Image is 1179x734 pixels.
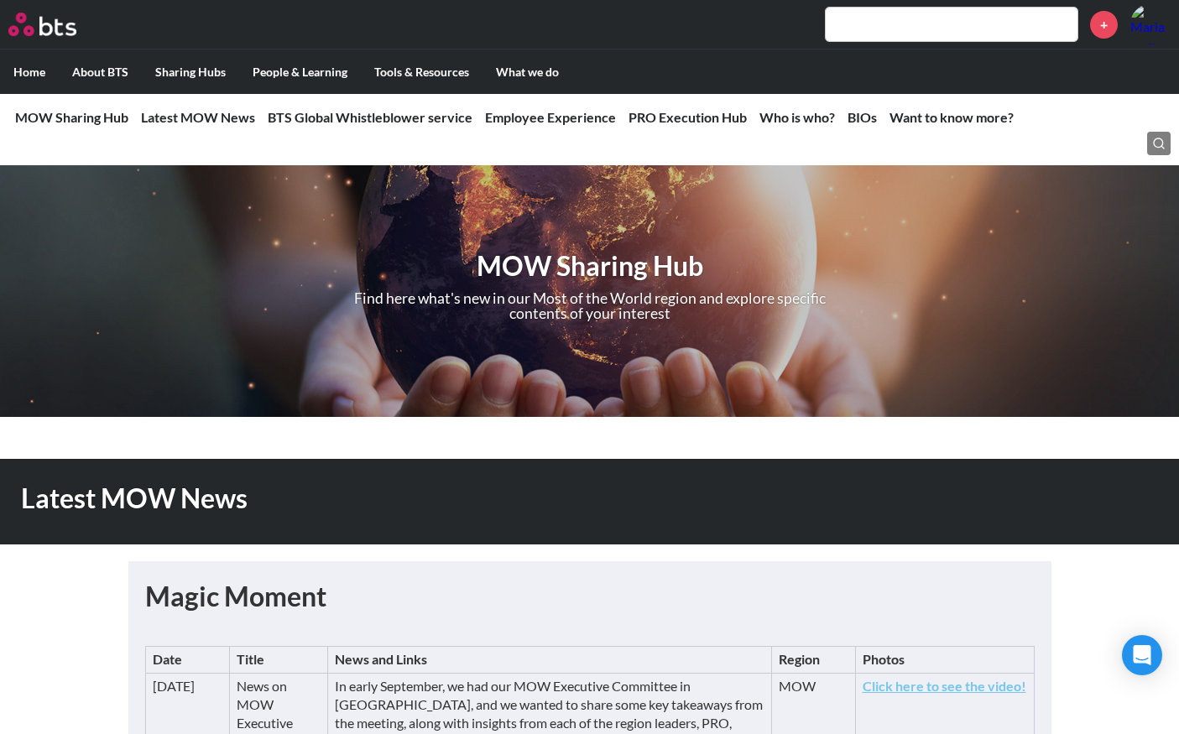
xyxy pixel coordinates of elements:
label: Tools & Resources [361,50,483,94]
a: Who is who? [759,109,835,125]
strong: Date [153,651,182,667]
label: People & Learning [239,50,361,94]
a: Go home [8,13,107,36]
strong: Photos [863,651,905,667]
label: About BTS [59,50,142,94]
h1: Magic Moment [145,578,1035,616]
a: + [1090,11,1118,39]
h1: MOW Sharing Hub [272,247,907,285]
strong: News and Links [335,651,427,667]
strong: Region [779,651,820,667]
h1: Latest MOW News [21,480,816,518]
div: Open Intercom Messenger [1122,635,1162,675]
a: Employee Experience [485,109,616,125]
label: What we do [483,50,572,94]
a: Click here to see the video! [863,678,1026,694]
a: BIOs [848,109,877,125]
a: Latest MOW News [141,109,255,125]
a: Profile [1130,4,1171,44]
a: BTS Global Whistleblower service [268,109,472,125]
label: Sharing Hubs [142,50,239,94]
a: Want to know more? [889,109,1014,125]
img: BTS Logo [8,13,76,36]
a: PRO Execution Hub [629,109,747,125]
img: Maria Campillo [1130,4,1171,44]
a: MOW Sharing Hub [15,109,128,125]
p: Find here what's new in our Most of the World region and explore specific contents of your interest [336,291,844,320]
strong: Title [237,651,264,667]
